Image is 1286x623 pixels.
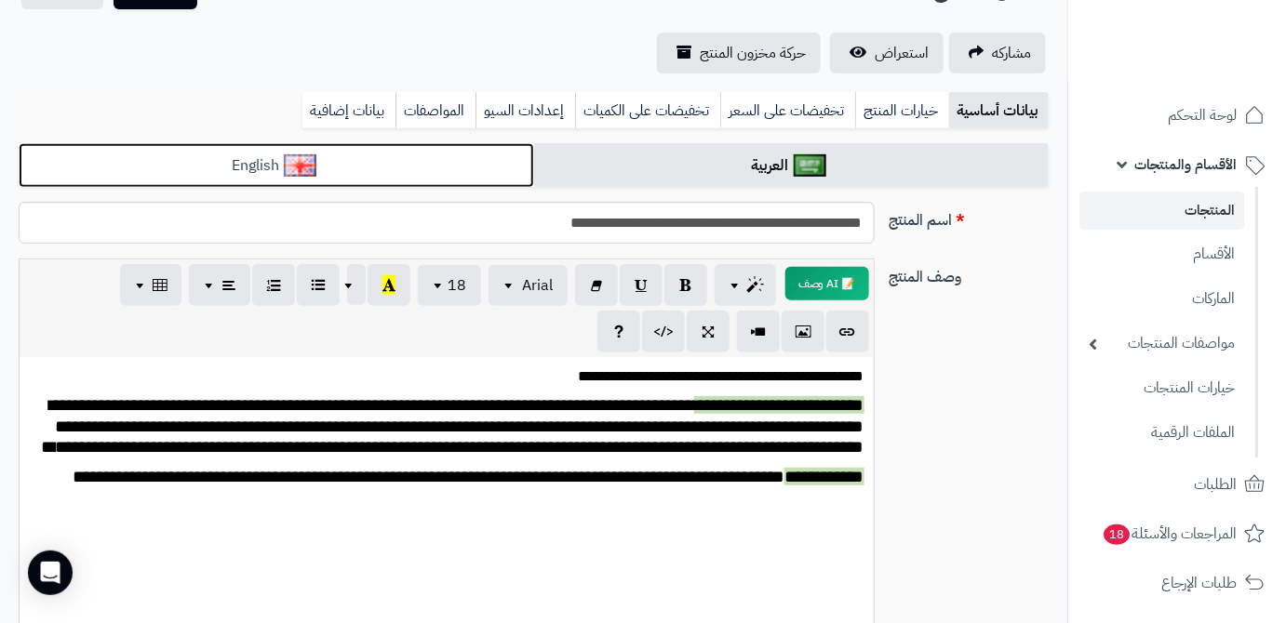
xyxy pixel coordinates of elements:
[448,274,466,297] span: 18
[1079,462,1275,507] a: الطلبات
[949,92,1049,129] a: بيانات أساسية
[882,258,1056,288] label: وصف المنتج
[1134,152,1237,178] span: الأقسام والمنتجات
[284,154,316,177] img: English
[1161,570,1237,596] span: طلبات الإرجاع
[1079,561,1275,605] a: طلبات الإرجاع
[785,267,869,300] button: 📝 AI وصف
[830,33,944,73] a: استعراض
[855,92,949,129] a: خيارات المنتج
[1079,234,1244,274] a: الأقسام
[522,274,553,297] span: Arial
[1168,102,1237,128] span: لوحة التحكم
[575,92,720,129] a: تخفيضات على الكميات
[1079,368,1244,408] a: خيارات المنتجات
[1104,524,1130,545] span: 18
[1079,413,1244,453] a: الملفات الرقمية
[395,92,476,129] a: المواصفات
[1079,279,1244,319] a: الماركات
[720,92,855,129] a: تخفيضات على السعر
[489,265,568,306] button: Arial
[657,33,821,73] a: حركة مخزون المنتج
[418,265,481,306] button: 18
[476,92,575,129] a: إعدادات السيو
[1102,521,1237,547] span: المراجعات والأسئلة
[794,154,826,177] img: العربية
[1079,511,1275,556] a: المراجعات والأسئلة18
[700,42,806,64] span: حركة مخزون المنتج
[28,550,73,595] div: Open Intercom Messenger
[302,92,395,129] a: بيانات إضافية
[875,42,929,64] span: استعراض
[1079,324,1244,364] a: مواصفات المنتجات
[949,33,1046,73] a: مشاركه
[1159,50,1268,89] img: logo-2.png
[1079,93,1275,138] a: لوحة التحكم
[534,143,1050,189] a: العربية
[992,42,1031,64] span: مشاركه
[882,202,1056,232] label: اسم المنتج
[1079,192,1244,230] a: المنتجات
[19,143,534,189] a: English
[1194,471,1237,497] span: الطلبات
